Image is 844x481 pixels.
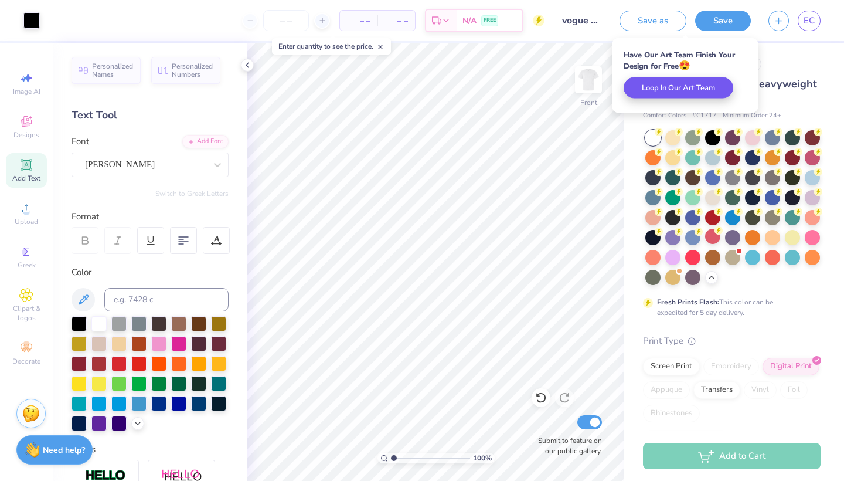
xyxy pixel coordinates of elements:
[384,15,408,27] span: – –
[703,358,759,375] div: Embroidery
[624,77,733,99] button: Loop In Our Art Team
[532,435,602,456] label: Submit to feature on our public gallery.
[643,381,690,399] div: Applique
[72,107,229,123] div: Text Tool
[484,16,496,25] span: FREE
[72,266,229,279] div: Color
[43,445,85,456] strong: Need help?
[92,62,134,79] span: Personalized Names
[13,87,40,96] span: Image AI
[695,11,751,31] button: Save
[18,260,36,270] span: Greek
[804,14,815,28] span: EC
[679,59,690,72] span: 😍
[155,189,229,198] button: Switch to Greek Letters
[263,10,309,31] input: – –
[580,97,597,108] div: Front
[693,381,740,399] div: Transfers
[624,50,747,72] div: Have Our Art Team Finish Your Design for Free
[657,297,801,318] div: This color can be expedited for 5 day delivery.
[643,405,700,422] div: Rhinestones
[12,357,40,366] span: Decorate
[462,15,477,27] span: N/A
[12,174,40,183] span: Add Text
[72,210,230,223] div: Format
[104,288,229,311] input: e.g. 7428 c
[272,38,391,55] div: Enter quantity to see the price.
[72,443,229,456] div: Styles
[6,304,47,323] span: Clipart & logos
[780,381,808,399] div: Foil
[643,334,821,348] div: Print Type
[473,453,492,463] span: 100 %
[657,297,719,307] strong: Fresh Prints Flash:
[347,15,370,27] span: – –
[172,62,213,79] span: Personalized Numbers
[763,358,819,375] div: Digital Print
[13,130,39,140] span: Designs
[553,9,611,32] input: Untitled Design
[577,68,600,92] img: Front
[72,135,89,148] label: Font
[798,11,821,31] a: EC
[744,381,777,399] div: Vinyl
[620,11,686,31] button: Save as
[182,135,229,148] div: Add Font
[643,358,700,375] div: Screen Print
[15,217,38,226] span: Upload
